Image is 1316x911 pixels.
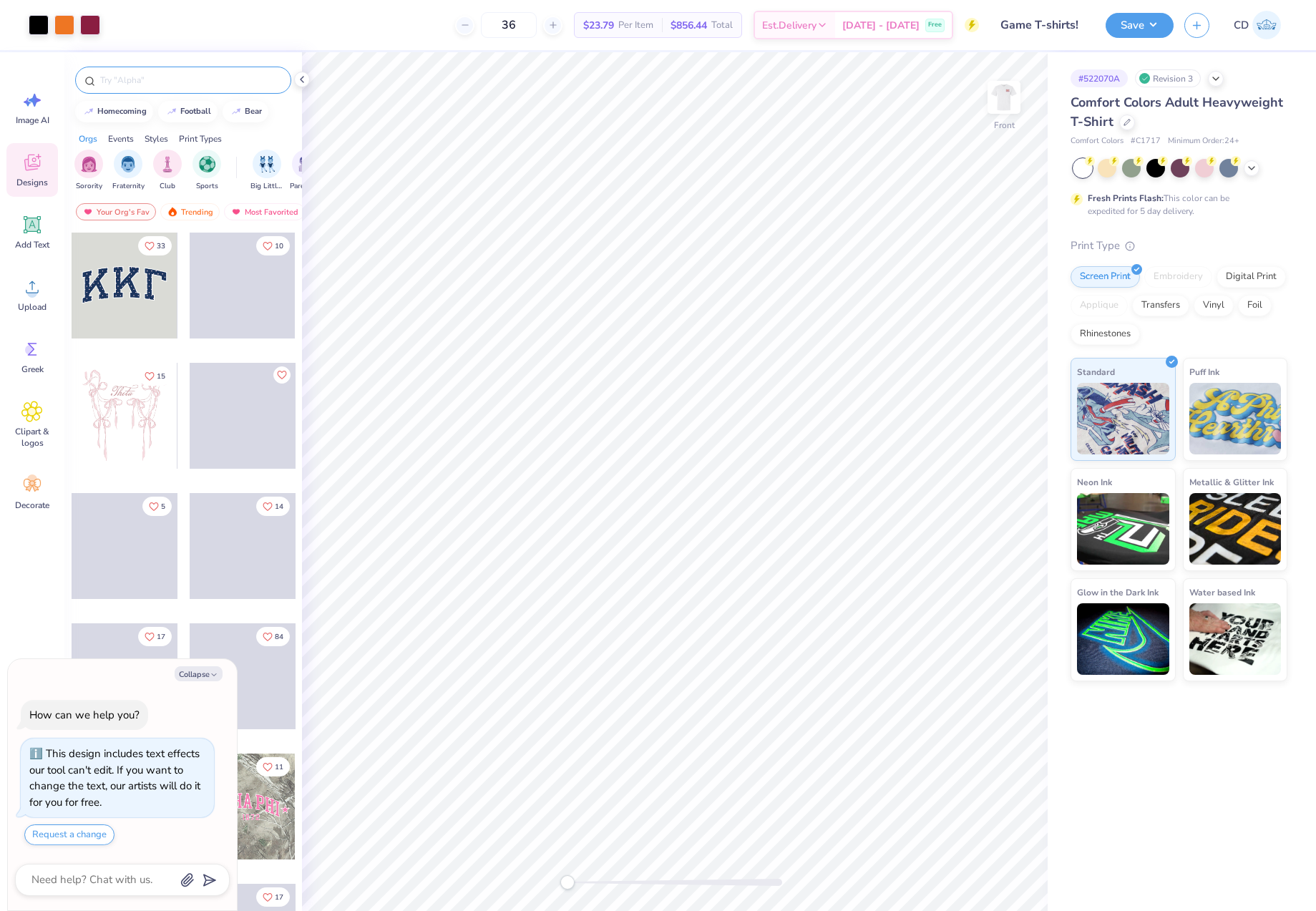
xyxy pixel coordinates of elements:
div: This color can be expedited for 5 day delivery. [1088,192,1264,218]
div: homecoming [97,107,147,115]
img: trend_line.gif [83,107,94,116]
button: filter button [112,150,145,192]
span: # C1717 [1131,135,1161,147]
span: $23.79 [583,18,614,33]
div: Revision 3 [1135,69,1201,87]
img: Front [990,83,1018,112]
span: 15 [157,373,165,380]
div: Your Org's Fav [76,203,156,220]
img: Sorority Image [81,156,97,172]
button: Like [256,757,290,776]
div: Embroidery [1144,266,1212,288]
span: Image AI [16,115,49,126]
span: Upload [18,301,47,313]
span: Club [160,181,175,192]
span: 5 [161,503,165,510]
span: Metallic & Glitter Ink [1189,474,1274,489]
img: Standard [1077,383,1169,454]
button: Like [256,887,290,907]
span: Comfort Colors [1071,135,1124,147]
img: Glow in the Dark Ink [1077,603,1169,675]
img: Big Little Reveal Image [259,156,275,172]
div: bear [245,107,262,115]
span: Greek [21,364,44,375]
span: Decorate [15,500,49,511]
button: homecoming [75,101,153,122]
div: filter for Sorority [74,150,103,192]
div: Trending [160,203,220,220]
img: most_fav.gif [230,207,242,217]
span: 17 [157,633,165,640]
span: Neon Ink [1077,474,1112,489]
span: Clipart & logos [9,426,56,449]
span: Per Item [618,18,653,33]
button: Like [138,236,172,255]
button: Like [256,236,290,255]
span: Est. Delivery [762,18,817,33]
button: Like [138,627,172,646]
div: # 522070A [1071,69,1128,87]
div: filter for Big Little Reveal [250,150,283,192]
button: Collapse [175,666,223,681]
span: Designs [16,177,48,188]
input: Try "Alpha" [99,73,282,87]
img: Fraternity Image [120,156,136,172]
div: filter for Sports [192,150,221,192]
span: Minimum Order: 24 + [1168,135,1239,147]
span: [DATE] - [DATE] [842,18,920,33]
span: $856.44 [671,18,707,33]
div: Vinyl [1194,295,1234,316]
div: filter for Club [153,150,182,192]
img: Sports Image [199,156,215,172]
div: Foil [1238,295,1272,316]
button: Save [1106,13,1174,38]
span: Total [711,18,733,33]
a: CD [1227,11,1287,39]
strong: Fresh Prints Flash: [1088,193,1164,204]
div: Screen Print [1071,266,1140,288]
span: Sports [196,181,218,192]
input: – – [481,12,537,38]
button: Like [273,366,291,384]
button: filter button [192,150,221,192]
img: trend_line.gif [166,107,177,116]
div: filter for Fraternity [112,150,145,192]
div: Print Types [179,132,222,145]
div: filter for Parent's Weekend [290,150,323,192]
span: Water based Ink [1189,585,1255,600]
div: Front [994,119,1015,132]
span: 17 [275,894,283,901]
span: 84 [275,633,283,640]
span: Comfort Colors Adult Heavyweight T-Shirt [1071,94,1283,130]
button: football [158,101,218,122]
button: filter button [74,150,103,192]
button: filter button [290,150,323,192]
span: 11 [275,764,283,771]
div: This design includes text effects our tool can't edit. If you want to change the text, our artist... [29,746,200,809]
span: 10 [275,243,283,250]
input: Untitled Design [990,11,1095,39]
img: Club Image [160,156,175,172]
span: 33 [157,243,165,250]
img: Parent's Weekend Image [298,156,315,172]
div: Rhinestones [1071,323,1140,345]
div: Print Type [1071,238,1287,254]
div: football [180,107,211,115]
span: CD [1234,17,1249,34]
span: Fraternity [112,181,145,192]
div: Events [108,132,134,145]
button: filter button [250,150,283,192]
button: bear [223,101,268,122]
img: trending.gif [167,207,178,217]
img: Metallic & Glitter Ink [1189,493,1282,565]
button: Like [138,366,172,386]
span: Add Text [15,239,49,250]
img: Neon Ink [1077,493,1169,565]
span: Sorority [76,181,102,192]
img: Water based Ink [1189,603,1282,675]
div: Transfers [1132,295,1189,316]
img: most_fav.gif [82,207,94,217]
span: 14 [275,503,283,510]
span: Free [928,20,942,30]
button: Like [256,497,290,516]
